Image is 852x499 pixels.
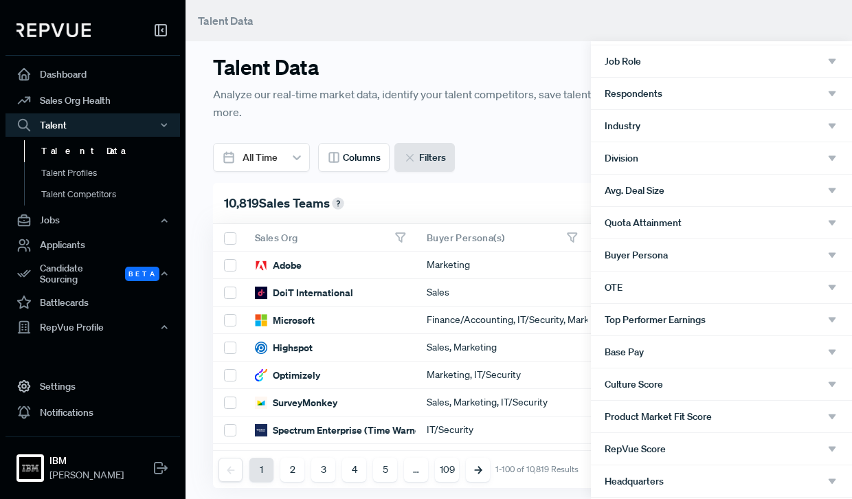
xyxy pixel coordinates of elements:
[591,271,852,303] button: OTE
[591,368,852,400] button: Culture Score
[591,142,852,174] button: Division
[591,175,852,206] button: Avg. Deal Size
[591,45,852,77] button: Job Role
[605,443,666,454] span: RepVue Score
[591,336,852,368] button: Base Pay
[591,304,852,335] button: Top Performer Earnings
[605,314,706,325] span: Top Performer Earnings
[605,185,664,196] span: Avg. Deal Size
[591,207,852,239] button: Quota Attainment
[605,56,641,67] span: Job Role
[591,239,852,271] button: Buyer Persona
[605,282,623,293] span: OTE
[591,465,852,497] button: Headquarters
[605,120,640,131] span: Industry
[605,411,712,422] span: Product Market Fit Score
[605,217,682,228] span: Quota Attainment
[605,88,662,99] span: Respondents
[605,153,638,164] span: Division
[591,433,852,465] button: RepVue Score
[591,110,852,142] button: Industry
[605,249,668,260] span: Buyer Persona
[591,401,852,432] button: Product Market Fit Score
[591,78,852,109] button: Respondents
[605,346,644,357] span: Base Pay
[605,379,663,390] span: Culture Score
[605,476,664,487] span: Headquarters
